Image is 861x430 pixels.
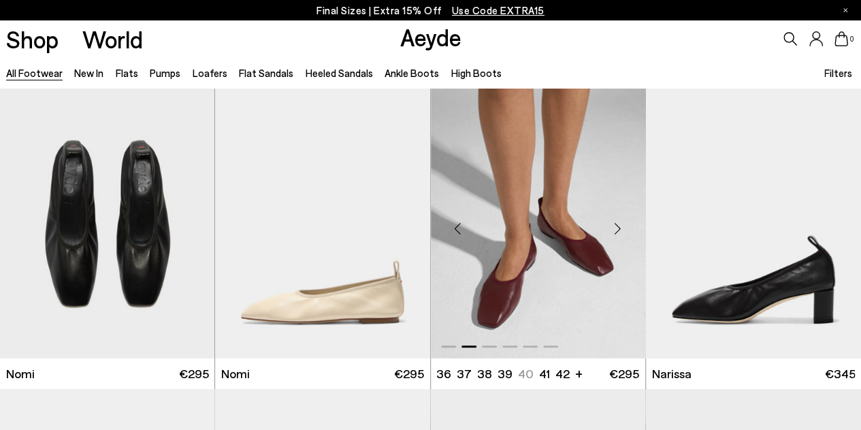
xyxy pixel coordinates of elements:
[400,22,461,51] a: Aeyde
[193,67,227,79] a: Loafers
[6,27,59,51] a: Shop
[539,365,550,382] li: 41
[438,209,478,249] div: Previous slide
[498,365,513,382] li: 39
[431,88,646,358] div: 2 / 6
[575,364,583,382] li: +
[221,365,250,382] span: Nomi
[457,365,472,382] li: 37
[215,88,429,358] a: Next slide Previous slide
[239,67,293,79] a: Flat Sandals
[646,88,861,358] img: Narissa Ruched Pumps
[150,67,180,79] a: Pumps
[179,365,209,382] span: €295
[305,67,372,79] a: Heeled Sandals
[215,88,430,358] div: 1 / 6
[436,365,451,382] li: 36
[477,365,492,382] li: 38
[452,4,545,16] span: Navigate to /collections/ss25-final-sizes
[431,88,645,358] a: Next slide Previous slide
[116,67,138,79] a: Flats
[316,2,545,19] p: Final Sizes | Extra 15% Off
[598,209,638,249] div: Next slide
[385,67,439,79] a: Ankle Boots
[6,365,35,382] span: Nomi
[848,35,855,43] span: 0
[436,365,566,382] ul: variant
[6,67,63,79] a: All Footwear
[824,365,855,382] span: €345
[834,31,848,46] a: 0
[609,365,639,382] span: €295
[646,358,861,389] a: Narissa €345
[451,67,501,79] a: High Boots
[82,27,143,51] a: World
[215,88,430,358] img: Nomi Ruched Flats
[824,67,852,79] span: Filters
[74,67,103,79] a: New In
[431,358,645,389] a: 36 37 38 39 40 41 42 + €295
[555,365,570,382] li: 42
[394,365,424,382] span: €295
[651,365,691,382] span: Narissa
[431,88,646,358] img: Nomi Ruched Flats
[215,358,429,389] a: Nomi €295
